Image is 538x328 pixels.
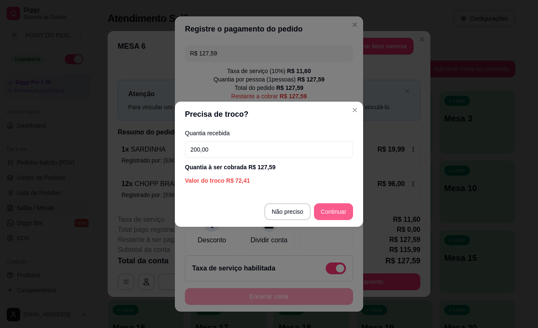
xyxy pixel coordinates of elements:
[185,130,353,136] label: Quantia recebida
[175,102,363,127] header: Precisa de troco?
[185,163,353,171] div: Quantia à ser cobrada R$ 127,59
[348,103,361,117] button: Close
[185,176,353,185] div: Valor do troco R$ 72,41
[314,203,353,220] button: Continuar
[264,203,311,220] button: Não preciso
